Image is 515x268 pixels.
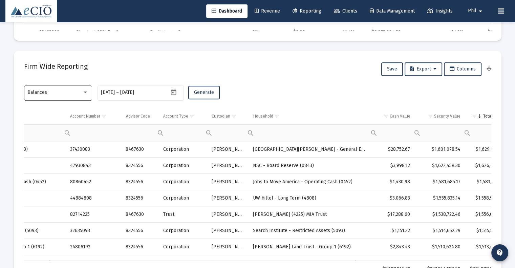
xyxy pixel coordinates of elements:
td: Jobs to Move America - Operating Cash (0452) [248,174,372,190]
td: [PERSON_NAME] [207,174,248,190]
td: Filter cell [415,124,465,141]
td: $3,066.83 [372,190,415,206]
span: Show filter options for column 'Account Type' [189,114,194,119]
td: Column Cash Value [372,108,415,124]
td: 8324556 [121,158,158,174]
td: 8467630 [121,206,158,223]
span: Show filter options for column 'Security Value' [428,114,433,119]
td: UW Hillel - Long Term (4808) [248,190,372,206]
td: Column Household [249,108,372,124]
td: Standard 60% Equity [71,24,146,40]
td: Filter cell [158,124,207,141]
span: Show filter options for column 'Custodian' [231,114,236,119]
span: Export [410,66,436,72]
td: $1,555,835.14 [415,190,465,206]
td: $28,752.67 [372,141,415,158]
span: Clients [334,8,357,14]
td: $1,581,685.17 [415,174,465,190]
span: Insights [427,8,453,14]
td: [PERSON_NAME] (4225) MIA Trust [248,206,372,223]
span: Columns [450,66,476,72]
td: [PERSON_NAME] [207,223,248,239]
td: Column Total Value [465,108,510,124]
td: Column Account Number [65,108,121,124]
td: [PERSON_NAME] [207,141,248,158]
button: Export [405,62,442,76]
td: NSC - Board Reserve (0843) [248,158,372,174]
button: Phil [460,4,493,18]
span: Reporting [293,8,321,14]
td: Corporation [158,158,207,174]
mat-icon: contact_support [496,249,504,257]
td: $2,843.43 [372,239,415,255]
td: Search Institute - Restricted Assets (5093) [248,223,372,239]
td: Filter cell [207,124,248,141]
td: Corporation [158,239,207,255]
td: 8324556 [121,190,158,206]
a: Data Management [364,4,420,18]
span: – [116,90,119,95]
td: [PERSON_NAME] [207,158,248,174]
div: Custodian [212,114,230,119]
td: [PERSON_NAME] [207,239,248,255]
td: [PERSON_NAME] [207,206,248,223]
td: $1,622,459.30 [415,158,465,174]
td: 32635093 [65,223,121,239]
mat-icon: arrow_drop_down [476,4,485,18]
td: Column Account Type [158,108,207,124]
input: Start date [101,90,115,95]
span: Balances [27,89,47,95]
td: Corporation [158,141,207,158]
span: Show filter options for column 'Account Number' [101,114,106,119]
td: $1,626,457.42 [465,158,510,174]
td: $1,513,468.23 [465,239,510,255]
div: Account Type [163,114,188,119]
div: Advisor Code [126,114,150,119]
a: Dashboard [206,4,248,18]
td: $1,514,652.29 [415,223,465,239]
td: 8324556 [121,239,158,255]
td: Column Custodian [207,108,248,124]
td: Corporation [158,190,207,206]
button: Generate [188,86,220,99]
button: Columns [444,62,481,76]
a: Clients [328,4,363,18]
button: Open calendar [169,87,178,97]
span: Phil [468,8,476,14]
div: Cash Value [389,114,410,119]
h2: Firm Wide Reporting [24,61,88,72]
td: $1,601,078.54 [415,141,465,158]
td: Filter cell [465,124,510,141]
div: Security Value [434,114,460,119]
td: [PERSON_NAME] [207,190,248,206]
td: 8324556 [121,223,158,239]
span: Dashboard [212,8,242,14]
input: End date [120,90,153,95]
td: Corporation [158,223,207,239]
td: Filter cell [249,124,372,141]
td: $1,583,116.15 [465,174,510,190]
span: Show filter options for column 'Cash Value' [383,114,388,119]
td: Trust [158,206,207,223]
a: Revenue [249,4,285,18]
img: Dashboard [10,4,52,18]
td: 37430083 [65,141,121,158]
td: $1,538,722.46 [415,206,465,223]
td: $1,515,803.61 [465,223,510,239]
td: 82714225 [65,206,121,223]
td: 24806192 [65,239,121,255]
td: Filter cell [65,124,121,141]
span: Generate [194,89,214,95]
td: 44884808 [65,190,121,206]
td: $3,998.12 [372,158,415,174]
td: 18423002 [34,24,71,40]
span: Show filter options for column 'Household' [274,114,279,119]
td: $1,629,831.21 [465,141,510,158]
td: 80860452 [65,174,121,190]
a: Reporting [287,4,327,18]
td: Column Advisor Code [121,108,159,124]
td: [GEOGRAPHIC_DATA][PERSON_NAME] - General Endowment [248,141,372,158]
td: $1,556,011.06 [465,206,510,223]
span: Data Management [370,8,415,14]
button: Save [381,62,403,76]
